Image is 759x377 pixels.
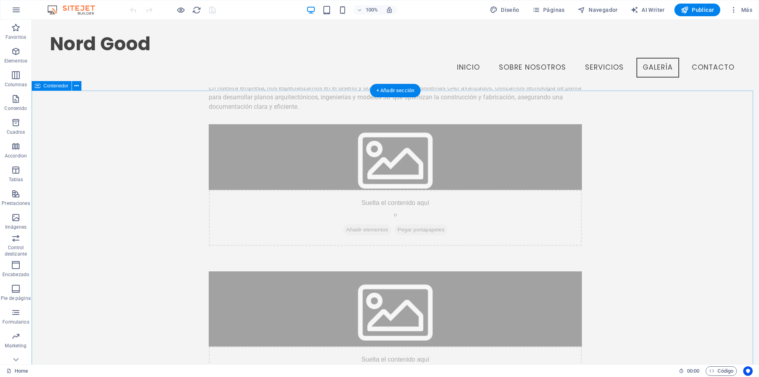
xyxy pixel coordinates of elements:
span: Navegador [578,6,618,14]
span: Publicar [681,6,714,14]
p: Tablas [9,176,23,183]
button: Código [706,366,737,376]
button: 100% [353,5,381,15]
p: Cuadros [7,129,25,135]
button: Páginas [529,4,568,16]
span: Pegar portapapeles [363,205,416,216]
div: Diseño (Ctrl+Alt+Y) [487,4,523,16]
button: Diseño [487,4,523,16]
p: Contenido [4,105,27,112]
p: Encabezado [2,271,29,278]
p: Formularios [2,319,29,325]
div: Suelta el contenido aquí [177,170,550,226]
i: Volver a cargar página [192,6,201,15]
p: Favoritos [6,34,26,40]
h6: 100% [365,5,378,15]
button: Publicar [674,4,721,16]
img: Editor Logo [45,5,105,15]
span: Código [709,366,733,376]
p: Columnas [5,81,27,88]
a: Haz clic para cancelar la selección y doble clic para abrir páginas [6,366,28,376]
p: Pie de página [1,295,30,301]
span: Contenedor [43,83,68,88]
span: Diseño [490,6,519,14]
p: Prestaciones [2,200,30,206]
span: Más [730,6,752,14]
button: Navegador [574,4,621,16]
p: Imágenes [5,224,26,230]
div: + Añadir sección [370,84,421,97]
span: AI Writer [631,6,665,14]
span: 00 00 [687,366,699,376]
button: Haz clic para salir del modo de previsualización y seguir editando [176,5,185,15]
span: : [693,368,694,374]
p: Accordion [5,153,27,159]
button: AI Writer [627,4,668,16]
button: Usercentrics [743,366,753,376]
button: Más [727,4,755,16]
h6: Tiempo de la sesión [679,366,700,376]
p: Elementos [4,58,27,64]
p: Marketing [5,343,26,349]
span: Añadir elementos [312,205,360,216]
span: Páginas [532,6,565,14]
button: reload [192,5,201,15]
i: Al redimensionar, ajustar el nivel de zoom automáticamente para ajustarse al dispositivo elegido. [386,6,393,13]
